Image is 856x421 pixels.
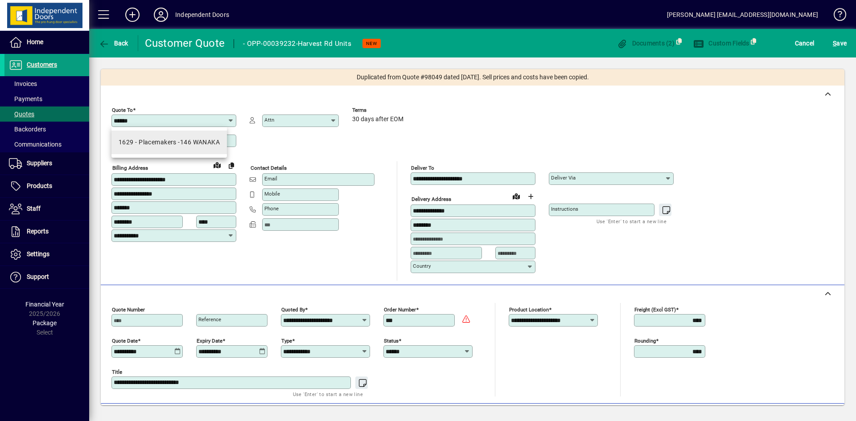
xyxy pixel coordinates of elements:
button: Custom Fields [691,35,752,51]
mat-label: Freight (excl GST) [634,306,676,312]
span: Suppliers [27,159,52,167]
span: Payments [9,95,42,102]
div: - OPP-00039232-Harvest Rd Units [243,37,351,51]
mat-label: Quote To [112,107,133,113]
span: Back [99,40,128,47]
span: S [833,40,836,47]
button: Choose address [523,189,538,204]
mat-label: Quote date [112,337,138,343]
mat-label: Instructions [551,206,578,212]
span: Financial Year [25,301,64,308]
span: Package [33,319,57,327]
span: Terms [352,107,406,113]
mat-hint: Use 'Enter' to start a new line [597,216,667,226]
span: Communications [9,141,62,148]
a: View on map [210,158,224,172]
a: Backorders [4,122,89,137]
button: Profile [147,7,175,23]
a: Staff [4,198,89,220]
a: Suppliers [4,152,89,175]
a: Reports [4,221,89,243]
mat-hint: Use 'Enter' to start a new line [293,389,363,399]
a: Knowledge Base [827,2,845,31]
mat-label: Deliver via [551,175,576,181]
span: Custom Fields [693,40,749,47]
a: Communications [4,137,89,152]
a: Home [4,31,89,53]
div: [PERSON_NAME] [EMAIL_ADDRESS][DOMAIN_NAME] [667,8,818,22]
mat-label: Attn [264,117,274,123]
button: Add [118,7,147,23]
button: Cancel [793,35,817,51]
mat-label: Type [281,337,292,343]
div: 1629 - Placemakers -146 WANAKA [119,138,220,147]
span: Cancel [795,36,815,50]
mat-label: Reference [198,316,221,323]
span: Home [27,38,43,45]
span: Products [27,182,52,189]
span: Reports [27,228,49,235]
a: Support [4,266,89,288]
a: Products [4,175,89,197]
button: Documents (2) [614,35,677,51]
span: Support [27,273,49,280]
span: Invoices [9,80,37,87]
mat-label: Quoted by [281,306,305,312]
span: Documents (2) [617,40,675,47]
button: Back [96,35,131,51]
span: 30 days after EOM [352,116,403,123]
mat-label: Deliver To [411,165,434,171]
mat-label: Email [264,176,277,182]
span: Quotes [9,110,34,118]
mat-label: Product location [509,306,549,312]
mat-label: Phone [264,205,279,212]
button: Copy to Delivery address [224,158,239,172]
mat-label: Mobile [264,191,280,197]
mat-label: Status [384,337,399,343]
button: Save [831,35,849,51]
a: Invoices [4,76,89,91]
mat-label: Order number [384,306,416,312]
app-page-header-button: Back [89,35,138,51]
span: Duplicated from Quote #98049 dated [DATE]. Sell prices and costs have been copied. [357,73,589,82]
mat-label: Country [413,263,431,269]
span: Customers [27,61,57,68]
mat-label: Quote number [112,306,145,312]
div: Independent Doors [175,8,229,22]
span: ave [833,36,847,50]
a: View on map [509,189,523,203]
mat-label: Title [112,368,122,375]
a: Settings [4,243,89,266]
span: NEW [366,41,377,46]
span: Settings [27,250,49,258]
mat-label: Expiry date [197,337,222,343]
span: Staff [27,205,41,212]
mat-option: 1629 - Placemakers -146 WANAKA [111,131,227,154]
a: Payments [4,91,89,106]
mat-label: Rounding [634,337,656,343]
a: Quotes [4,106,89,122]
span: Backorders [9,126,46,133]
div: Customer Quote [145,36,225,50]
